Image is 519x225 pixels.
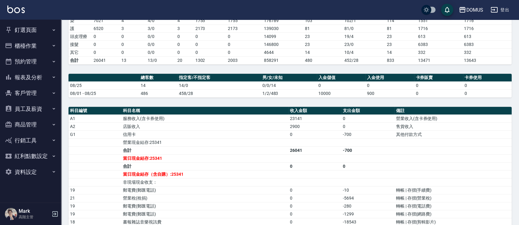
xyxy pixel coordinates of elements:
th: 男/女/未知 [261,74,317,82]
td: 13471 [417,56,462,64]
td: 0 [341,162,394,170]
td: 1716 [462,24,512,32]
td: -280 [341,202,394,210]
td: 0 [288,202,341,210]
td: 轉帳 | 存摺(電話費) [395,202,512,210]
button: 報表及分析 [2,69,59,85]
td: 轉帳 | 存摺(網路費) [395,210,512,218]
td: 0 [288,130,341,138]
button: 客戶管理 [2,85,59,101]
td: 0 [120,48,146,56]
td: 114 [385,17,417,24]
td: 6383 [462,40,512,48]
td: -10 [341,186,394,194]
td: 13 [120,56,146,64]
td: 3 [176,24,194,32]
th: 卡券使用 [463,74,512,82]
button: 員工及薪資 [2,101,59,117]
td: -1299 [341,210,394,218]
td: 19 [69,202,121,210]
td: 3 [120,24,146,32]
td: 服務收入(含卡券使用) [121,114,288,122]
td: 染 [69,17,92,24]
td: 0 [463,89,512,97]
td: 10000 [317,89,365,97]
td: 0 / 0 [146,32,176,40]
td: 營業稅(稅捐) [121,194,288,202]
td: A1 [69,114,121,122]
td: 13643 [462,56,512,64]
td: 332 [417,48,462,56]
td: 0 / 0 [146,40,176,48]
td: 176789 [262,17,303,24]
td: 139030 [262,24,303,32]
td: 81 [385,24,417,32]
td: 郵電費(郵匯電話) [121,186,288,194]
td: 613 [462,32,512,40]
td: 1755 [194,17,227,24]
td: 0 [341,122,394,130]
td: -5694 [341,194,394,202]
td: 14 [303,48,343,56]
td: 2900 [288,122,341,130]
td: 0 [92,40,120,48]
td: 合計 [121,162,288,170]
td: 0 [288,162,341,170]
td: 1716 [462,17,512,24]
td: 0 [120,32,146,40]
td: 合計 [69,56,92,64]
td: 0 [226,48,262,56]
td: 其它 [69,48,92,56]
td: 0/0/14 [261,81,317,89]
td: 0 [414,81,463,89]
table: a dense table [69,74,512,98]
td: 103 [303,17,343,24]
td: 其他付款方式 [395,130,512,138]
td: 0 [92,48,120,56]
td: 858291 [262,56,303,64]
td: 合計 [121,146,288,154]
td: 0 [194,48,227,56]
td: 0 [194,32,227,40]
td: 0 [288,186,341,194]
td: 1716 [417,24,462,32]
td: 6383 [417,40,462,48]
td: 1/2/483 [261,89,317,97]
th: 收入金額 [288,107,341,115]
th: 卡券販賣 [414,74,463,82]
td: G1 [69,130,121,138]
td: 0 [414,89,463,97]
td: 20 [176,56,194,64]
td: 接髮 [69,40,92,48]
td: 3 / 0 [146,24,176,32]
td: 0 [176,32,194,40]
p: 高階主管 [19,214,50,220]
td: 452/28 [343,56,385,64]
th: 科目名稱 [121,107,288,115]
td: 店販收入 [121,122,288,130]
td: 0 [365,81,414,89]
td: 102 / 1 [343,17,385,24]
td: 頭皮理療 [69,32,92,40]
th: 總客數 [139,74,177,82]
td: 26041 [288,146,341,154]
td: 0 [288,210,341,218]
td: 2173 [194,24,227,32]
td: 486 [139,89,177,97]
td: 0 [226,32,262,40]
td: 郵電費(郵匯電話) [121,202,288,210]
td: A2 [69,122,121,130]
td: 4644 [262,48,303,56]
td: 當日現金結存（含自購）:25341 [121,170,288,178]
td: 480 [303,56,343,64]
td: 23141 [288,114,341,122]
td: 19 [69,210,121,218]
td: 14 [139,81,177,89]
td: 23 [303,32,343,40]
td: 332 [462,48,512,56]
td: 23 [303,40,343,48]
td: 10 / 4 [343,48,385,56]
td: -700 [341,130,394,138]
td: 4 [176,17,194,24]
td: 轉帳 | 存摺(營業稅) [395,194,512,202]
